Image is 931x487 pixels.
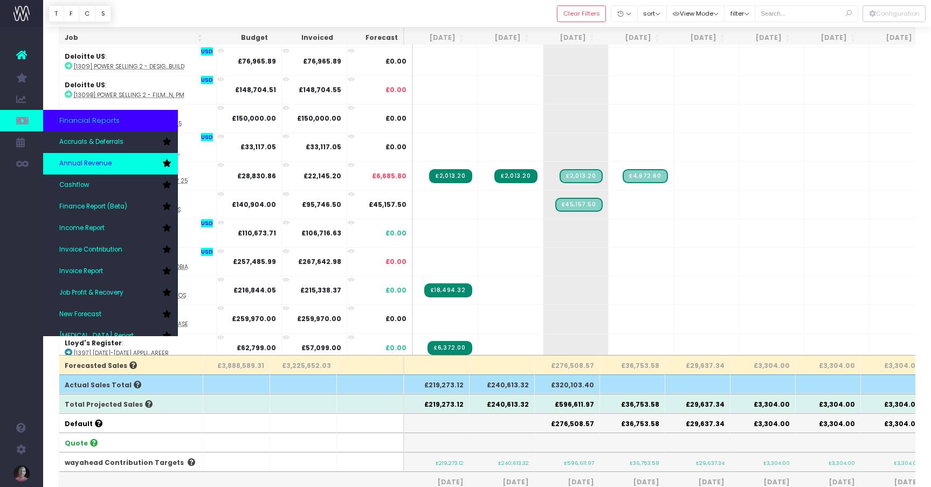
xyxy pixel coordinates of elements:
td: : [59,333,217,362]
span: USD [201,47,213,55]
button: S [95,5,111,22]
span: Finance Report (Beta) [59,202,127,212]
button: Configuration [863,5,926,22]
th: £36,753.58 [600,355,665,374]
th: Total Projected Sales [59,394,203,413]
small: £3,304.00 [829,458,855,467]
strong: £57,099.00 [301,343,341,352]
th: £276,508.57 [535,413,600,433]
th: £3,304.00 [796,394,861,413]
span: Accruals & Deferrals [59,137,123,147]
th: Oct 25: activate to sort column ascending [535,27,600,48]
td: : [59,104,217,133]
strong: £110,673.71 [238,228,276,238]
small: £29,637.34 [696,458,725,467]
strong: £28,830.86 [237,171,276,180]
small: £240,613.32 [498,458,529,467]
span: Invoice Report [59,267,103,276]
span: £0.00 [385,257,406,267]
small: £36,753.58 [630,458,659,467]
th: Sep 25: activate to sort column ascending [470,27,535,48]
button: sort [637,5,667,22]
span: New Forecast [59,310,101,319]
span: Income Report [59,224,105,233]
span: £0.00 [385,85,406,95]
th: £219,273.12 [404,374,470,394]
div: Vertical button group [863,5,926,22]
th: Job: activate to sort column ascending [59,27,208,48]
span: £0.00 [385,343,406,353]
span: Streamtime Invoice: 2243 – [1392] AI Campaign - [424,283,472,297]
span: [MEDICAL_DATA] Report [59,331,134,341]
strong: £215,338.37 [300,286,341,295]
strong: £259,970.00 [297,314,341,323]
th: £3,304.00 [861,355,926,374]
span: [DATE] [605,477,659,487]
th: £36,753.58 [600,413,665,433]
strong: Deloitte US [65,52,105,61]
a: New Forecast [43,304,178,325]
span: £45,157.50 [369,200,406,210]
strong: £267,642.98 [298,257,341,266]
th: £3,304.00 [796,413,861,433]
span: £0.00 [385,228,406,238]
th: Mar 26: activate to sort column ascending [861,27,926,48]
th: Feb 26: activate to sort column ascending [796,27,861,48]
strong: £257,485.99 [233,257,276,266]
span: £0.00 [385,114,406,123]
small: £596,611.97 [564,458,594,467]
span: Invoice Contribution [59,245,122,255]
th: £3,304.00 [796,355,861,374]
span: £0.00 [385,286,406,295]
button: filter [724,5,755,22]
span: [DATE] [410,477,464,487]
strong: £140,904.00 [232,200,276,209]
strong: £95,746.50 [302,200,341,209]
th: Actual Sales Total [59,374,203,394]
strong: £216,844.05 [233,286,276,295]
a: Cashflow [43,175,178,196]
th: Quote [59,433,203,452]
strong: Lloyd's Register [65,109,122,118]
button: Clear Filters [557,5,606,22]
span: Streamtime Draft Invoice: [1386] Capability building for Senior Leaders - the measure of us [555,198,603,212]
a: [MEDICAL_DATA] Report [43,325,178,347]
th: £3,304.00 [861,413,926,433]
th: £240,613.32 [470,374,535,394]
abbr: [1309] Power Selling 2 - Design + Build [74,62,184,71]
span: USD [201,76,213,84]
span: Cashflow [59,180,89,190]
span: £6,685.80 [372,171,406,181]
button: F [64,5,79,22]
strong: Deloitte US [65,80,105,89]
th: £3,888,589.31 [203,355,270,374]
button: T [49,5,64,22]
a: Invoice Contribution [43,239,178,261]
strong: £259,970.00 [232,314,276,323]
span: USD [201,133,213,141]
th: £240,613.32 [470,394,535,413]
span: [DATE] [475,477,529,487]
th: £3,225,652.03 [270,355,337,374]
span: USD [201,248,213,256]
div: Vertical button group [49,5,111,22]
abbr: [1397] Mar 2025-Aug 2025 Application Support - Propel My Career [74,349,169,357]
span: Streamtime Draft Invoice: [1366] Vault - Hosting and Application Support - Year 4, Nov 24-Nov 25 [623,169,667,183]
span: Financial Reports [59,115,120,126]
strong: £76,965.89 [303,57,341,66]
th: Dec 25: activate to sort column ascending [665,27,730,48]
th: Forecast [339,27,404,48]
th: Aug 25: activate to sort column ascending [404,27,470,48]
th: £3,304.00 [730,355,796,374]
strong: £33,117.05 [306,142,341,151]
button: View Mode [666,5,725,22]
strong: £76,965.89 [238,57,276,66]
a: Invoice Report [43,261,178,282]
a: Finance Report (Beta) [43,196,178,218]
a: Annual Revenue [43,153,178,175]
th: £3,304.00 [730,394,796,413]
img: images/default_profile_image.png [13,465,30,482]
th: £219,273.12 [404,394,470,413]
span: [DATE] [801,477,855,487]
small: £3,304.00 [763,458,790,467]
